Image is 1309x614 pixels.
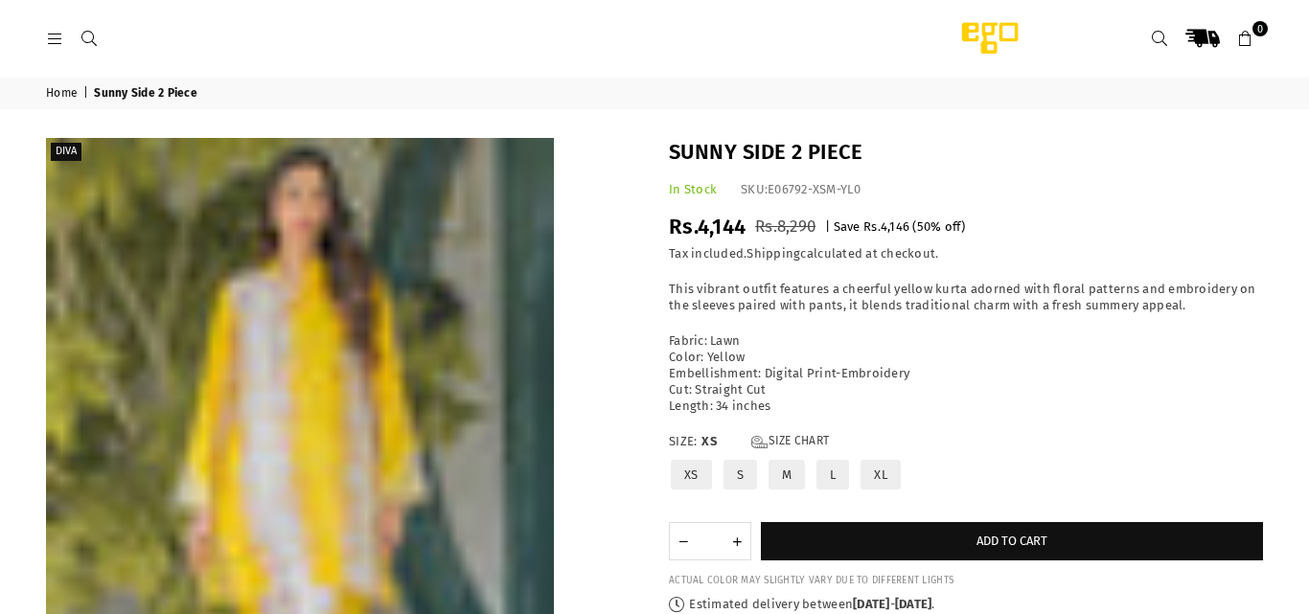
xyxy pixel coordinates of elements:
[815,458,851,491] label: L
[908,19,1071,57] img: Ego
[834,219,861,234] span: Save
[755,216,815,237] span: Rs.8,290
[912,219,965,234] span: ( % off)
[669,458,714,491] label: XS
[83,86,91,102] span: |
[94,86,200,102] span: Sunny Side 2 Piece
[46,86,80,102] a: Home
[976,534,1047,548] span: Add to cart
[669,597,1263,613] p: Estimated delivery between - .
[859,458,903,491] label: XL
[767,458,807,491] label: M
[669,434,1263,450] label: Size:
[51,143,81,161] label: Diva
[669,138,1263,168] h1: Sunny Side 2 Piece
[669,282,1263,314] p: This vibrant outfit features a cheerful yellow kurta adorned with floral patterns and embroidery ...
[1142,21,1177,56] a: Search
[917,219,931,234] span: 50
[741,182,861,198] div: SKU:
[72,31,106,45] a: Search
[669,246,1263,262] div: Tax included. calculated at checkout.
[701,434,740,450] span: XS
[863,219,909,234] span: Rs.4,146
[1252,21,1268,36] span: 0
[751,434,829,450] a: Size Chart
[825,219,830,234] span: |
[669,214,746,239] span: Rs.4,144
[669,333,1263,414] p: Fabric: Lawn Color: Yellow Embellishment: Digital Print-Embroidery Cut: Straight Cut Length: 34 i...
[746,246,800,262] a: Shipping
[37,31,72,45] a: Menu
[669,575,1263,587] div: ACTUAL COLOR MAY SLIGHTLY VARY DUE TO DIFFERENT LIGHTS
[669,522,751,560] quantity-input: Quantity
[1229,21,1263,56] a: 0
[32,78,1277,109] nav: breadcrumbs
[669,182,717,196] span: In Stock
[895,597,932,611] time: [DATE]
[768,182,861,196] span: E06792-XSM-YL0
[853,597,890,611] time: [DATE]
[761,522,1263,560] button: Add to cart
[722,458,759,491] label: S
